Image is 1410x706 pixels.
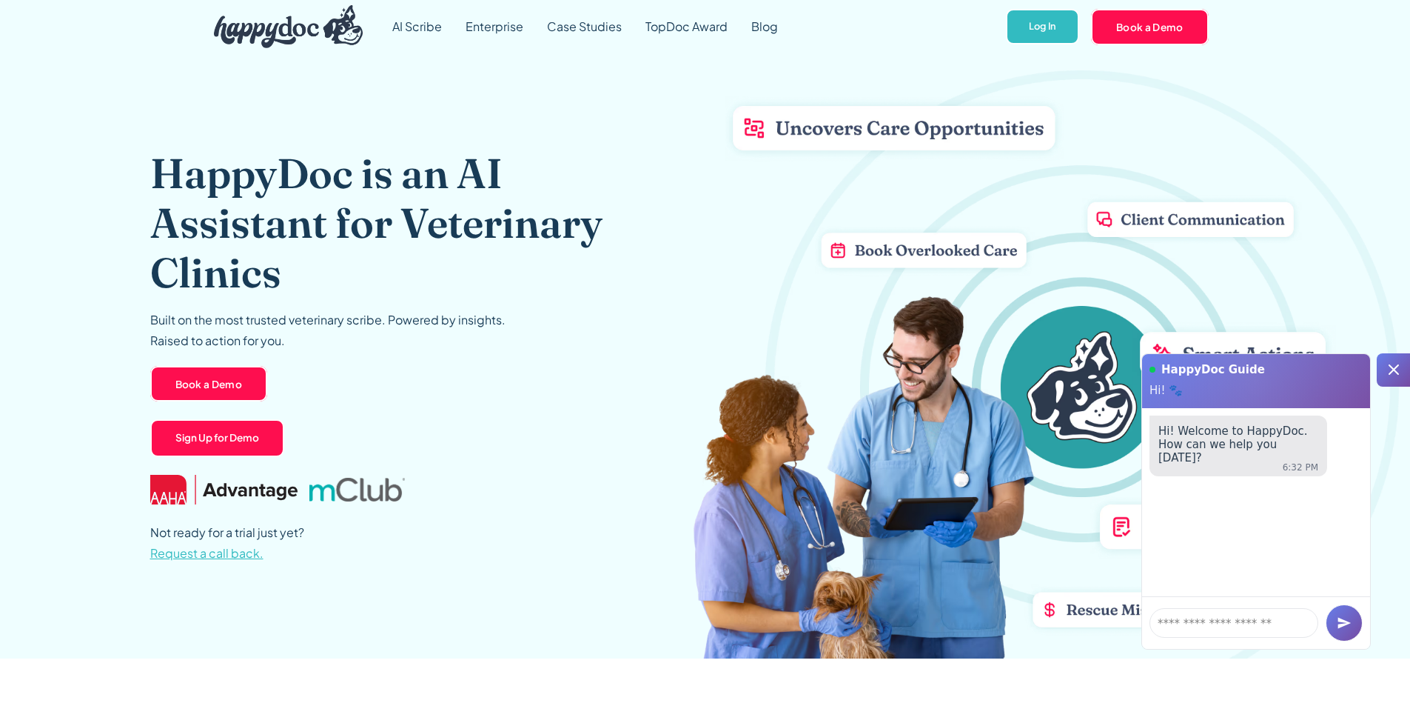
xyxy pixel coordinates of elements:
[1091,9,1209,44] a: Book a Demo
[309,478,404,502] img: mclub logo
[150,419,284,458] a: Sign Up for Demo
[1006,9,1079,45] a: Log In
[202,1,363,52] a: home
[150,310,506,351] p: Built on the most trusted veterinary scribe. Powered by insights. Raised to action for you.
[150,148,650,298] h1: HappyDoc is an AI Assistant for Veterinary Clinics
[150,475,298,504] img: AAHA Advantage logo
[150,366,268,402] a: Book a Demo
[214,5,363,48] img: HappyDoc Logo: A happy dog with his ear up, listening.
[150,522,304,564] p: Not ready for a trial just yet?
[150,545,263,561] span: Request a call back.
